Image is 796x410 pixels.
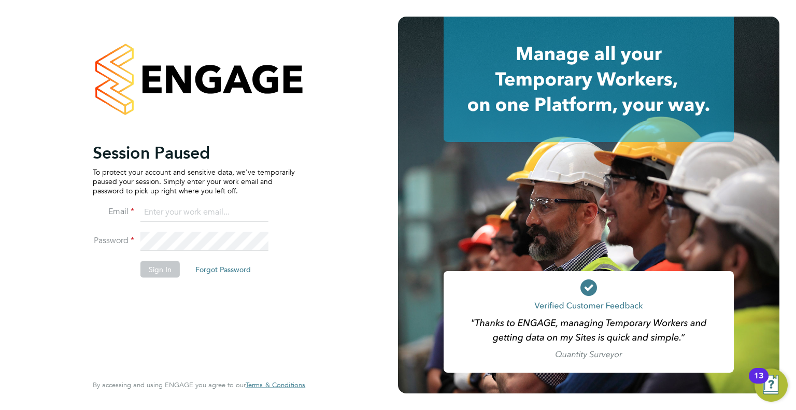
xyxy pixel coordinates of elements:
label: Email [93,206,134,217]
span: Terms & Conditions [246,380,305,389]
input: Enter your work email... [140,203,268,222]
a: Terms & Conditions [246,381,305,389]
h2: Session Paused [93,142,295,163]
p: To protect your account and sensitive data, we've temporarily paused your session. Simply enter y... [93,167,295,195]
label: Password [93,235,134,246]
button: Forgot Password [187,261,259,277]
span: By accessing and using ENGAGE you agree to our [93,380,305,389]
div: 13 [754,376,763,389]
button: Sign In [140,261,180,277]
button: Open Resource Center, 13 new notifications [755,369,788,402]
